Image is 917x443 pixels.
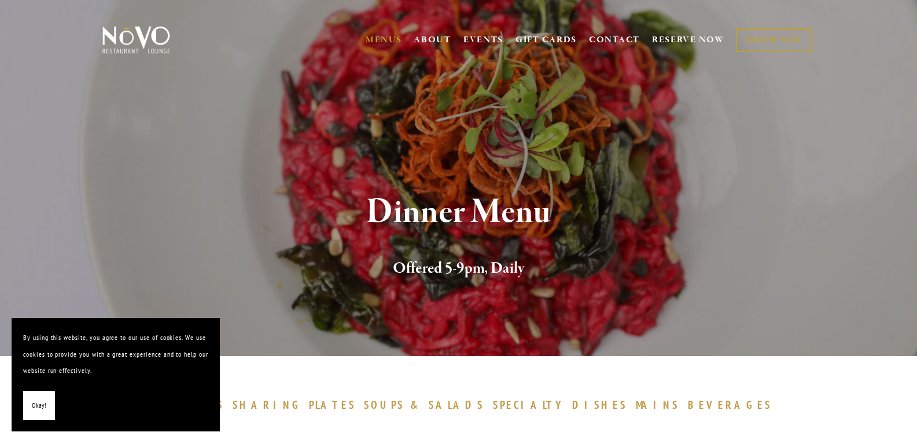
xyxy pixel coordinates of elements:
span: MAINS [636,398,679,412]
a: ABOUT [414,34,451,46]
a: CONTACT [589,29,640,51]
span: DISHES [572,398,627,412]
a: BEVERAGES [688,398,778,412]
span: SPECIALTY [493,398,567,412]
h2: Offered 5-9pm, Daily [121,257,796,281]
img: Novo Restaurant &amp; Lounge [100,25,172,54]
button: Okay! [23,391,55,420]
a: MENUS [366,34,402,46]
p: By using this website, you agree to our use of cookies. We use cookies to provide you with a grea... [23,329,208,379]
a: GIFT CARDS [515,29,577,51]
span: SHARING [233,398,303,412]
a: ORDER NOW [736,28,812,52]
section: Cookie banner [12,318,220,431]
a: EVENTS [463,34,503,46]
span: SALADS [429,398,484,412]
span: SOUPS [364,398,404,412]
a: SPECIALTYDISHES [493,398,633,412]
span: PLATES [309,398,356,412]
a: MAINS [636,398,685,412]
a: SHARINGPLATES [233,398,361,412]
a: RESERVE NOW [652,29,725,51]
span: & [410,398,423,412]
h1: Dinner Menu [121,193,796,231]
span: Okay! [32,397,46,414]
span: BEVERAGES [688,398,772,412]
a: SOUPS&SALADS [364,398,489,412]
